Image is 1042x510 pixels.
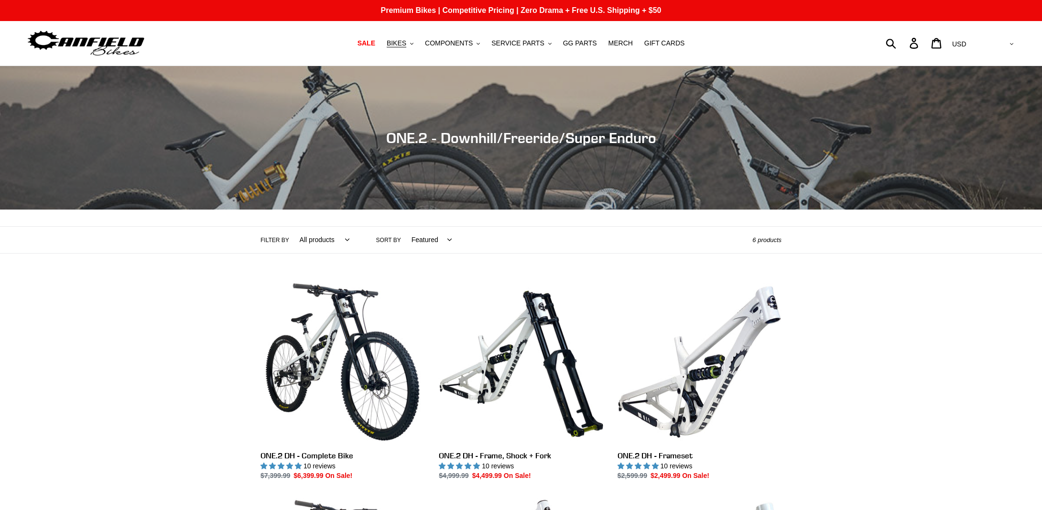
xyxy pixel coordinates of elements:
a: SALE [353,37,380,50]
input: Search [891,33,915,54]
span: SALE [358,39,375,47]
span: GG PARTS [563,39,597,47]
span: ONE.2 - Downhill/Freeride/Super Enduro [386,129,656,146]
a: MERCH [604,37,638,50]
label: Filter by [260,236,289,244]
span: COMPONENTS [425,39,473,47]
span: MERCH [608,39,633,47]
label: Sort by [376,236,401,244]
a: GIFT CARDS [640,37,690,50]
img: Canfield Bikes [26,28,146,58]
button: COMPONENTS [420,37,485,50]
a: GG PARTS [558,37,602,50]
span: BIKES [387,39,406,47]
button: BIKES [382,37,418,50]
span: 6 products [752,236,781,244]
button: SERVICE PARTS [487,37,556,50]
span: SERVICE PARTS [491,39,544,47]
span: GIFT CARDS [644,39,685,47]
